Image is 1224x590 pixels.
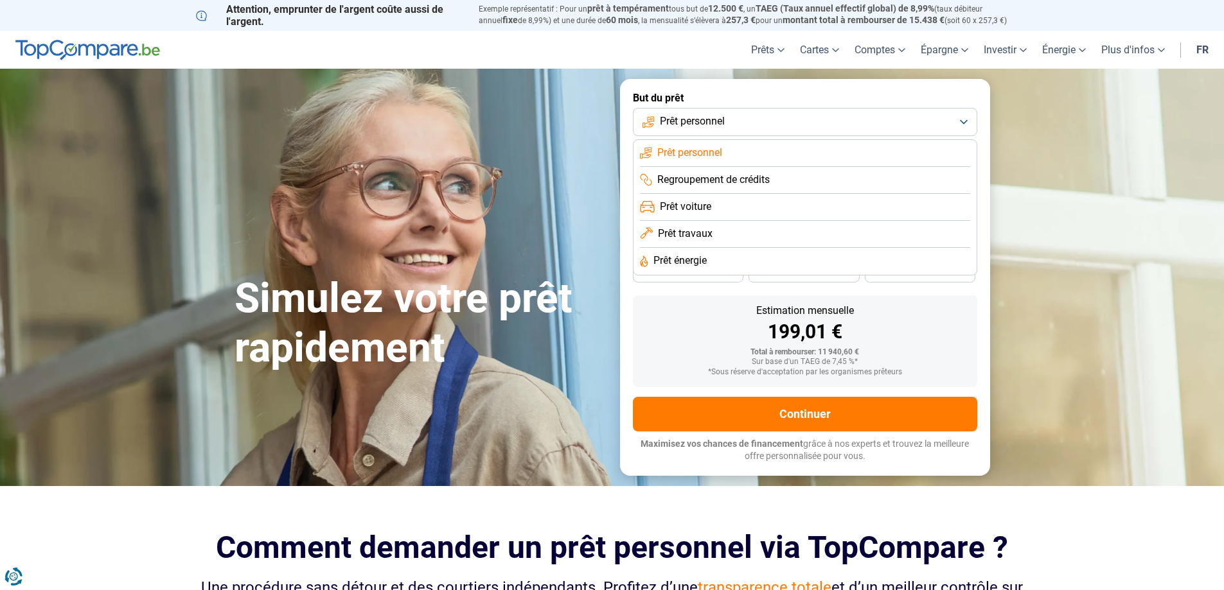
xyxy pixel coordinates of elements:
span: prêt à tempérament [587,3,669,13]
span: 12.500 € [708,3,743,13]
p: Exemple représentatif : Pour un tous but de , un (taux débiteur annuel de 8,99%) et une durée de ... [479,3,1029,26]
span: Prêt énergie [653,254,707,268]
span: montant total à rembourser de 15.438 € [783,15,945,25]
span: Maximisez vos chances de financement [641,438,803,449]
span: 60 mois [606,15,638,25]
a: Épargne [913,31,976,69]
span: fixe [502,15,518,25]
a: Investir [976,31,1034,69]
span: 36 mois [674,269,702,277]
a: fr [1189,31,1216,69]
span: Regroupement de crédits [657,173,770,187]
span: Prêt travaux [658,227,713,241]
span: Prêt personnel [660,114,725,128]
img: TopCompare [15,40,160,60]
h1: Simulez votre prêt rapidement [235,274,605,373]
div: Total à rembourser: 11 940,60 € [643,348,967,357]
p: Attention, emprunter de l'argent coûte aussi de l'argent. [196,3,463,28]
a: Énergie [1034,31,1094,69]
div: Estimation mensuelle [643,306,967,316]
a: Cartes [792,31,847,69]
span: TAEG (Taux annuel effectif global) de 8,99% [756,3,934,13]
span: Prêt personnel [657,146,722,160]
div: Sur base d'un TAEG de 7,45 %* [643,358,967,367]
a: Prêts [743,31,792,69]
a: Comptes [847,31,913,69]
span: 257,3 € [726,15,756,25]
div: *Sous réserve d'acceptation par les organismes prêteurs [643,368,967,377]
button: Prêt personnel [633,108,977,136]
span: 30 mois [790,269,818,277]
label: But du prêt [633,92,977,104]
a: Plus d'infos [1094,31,1173,69]
button: Continuer [633,397,977,431]
span: 24 mois [906,269,934,277]
span: Prêt voiture [660,200,711,214]
h2: Comment demander un prêt personnel via TopCompare ? [196,530,1029,565]
div: 199,01 € [643,322,967,342]
p: grâce à nos experts et trouvez la meilleure offre personnalisée pour vous. [633,438,977,463]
